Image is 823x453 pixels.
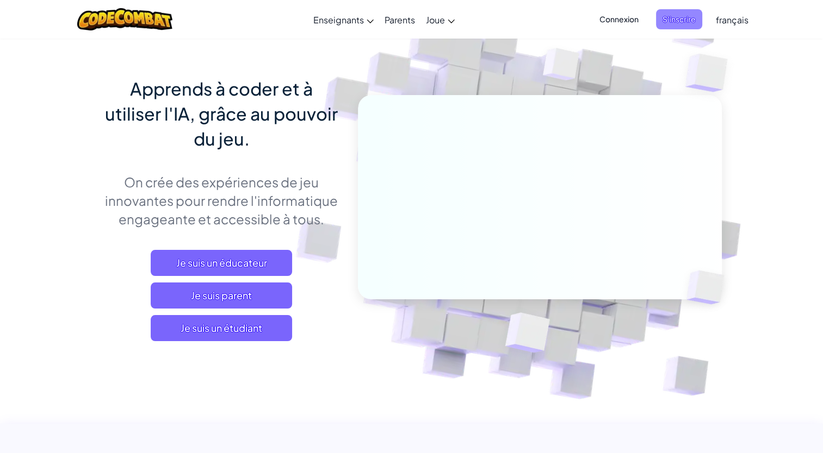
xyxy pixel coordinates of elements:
span: français [716,14,748,26]
span: Enseignants [313,14,364,26]
button: Connexion [593,9,645,29]
a: Je suis parent [151,282,292,309]
button: S'inscrire [656,9,702,29]
img: Overlap cubes [522,27,601,108]
img: Overlap cubes [664,27,758,119]
img: Overlap cubes [668,248,750,327]
img: CodeCombat logo [77,8,172,30]
button: Je suis un étudiant [151,315,292,341]
a: Enseignants [308,5,379,34]
span: Joue [426,14,445,26]
a: Je suis un éducateur [151,250,292,276]
p: On crée des expériences de jeu innovantes pour rendre l'informatique engageante et accessible à t... [102,173,342,228]
a: Parents [379,5,420,34]
a: Joue [420,5,460,34]
span: Apprends à coder et à utiliser l'IA, grâce au pouvoir du jeu. [105,78,338,149]
a: français [710,5,754,34]
img: Overlap cubes [478,290,576,380]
